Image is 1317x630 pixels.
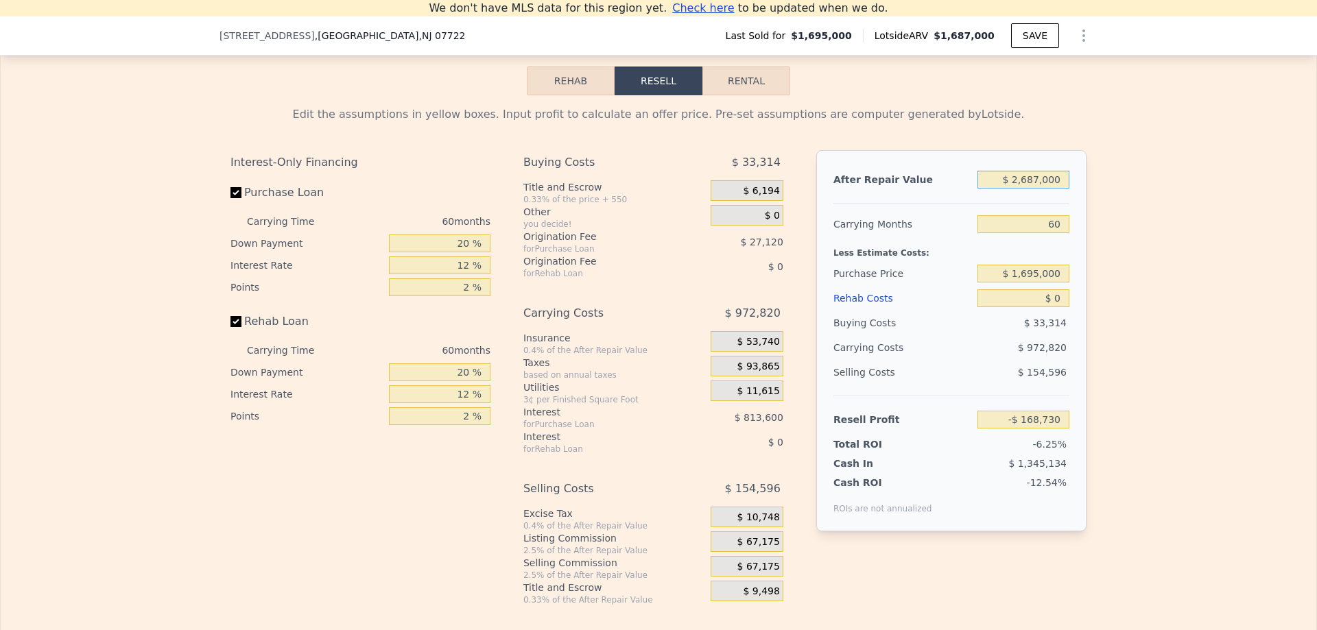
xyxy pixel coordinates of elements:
[230,276,383,298] div: Points
[523,219,705,230] div: you decide!
[615,66,702,95] button: Resell
[737,336,780,348] span: $ 53,740
[523,507,705,520] div: Excise Tax
[737,561,780,573] span: $ 67,175
[523,180,705,194] div: Title and Escrow
[726,29,792,43] span: Last Sold for
[230,180,383,205] label: Purchase Loan
[833,311,972,335] div: Buying Costs
[523,419,676,430] div: for Purchase Loan
[833,261,972,286] div: Purchase Price
[230,254,383,276] div: Interest Rate
[743,585,779,598] span: $ 9,498
[219,29,315,43] span: [STREET_ADDRESS]
[737,536,780,548] span: $ 67,175
[230,383,383,405] div: Interest Rate
[523,301,676,326] div: Carrying Costs
[724,301,780,326] span: $ 972,820
[523,520,705,531] div: 0.4% of the After Repair Value
[768,437,783,448] span: $ 0
[833,407,972,432] div: Resell Profit
[230,316,241,327] input: Rehab Loan
[737,385,780,398] span: $ 11,615
[1070,22,1097,49] button: Show Options
[523,243,676,254] div: for Purchase Loan
[672,1,734,14] span: Check here
[342,210,490,232] div: 60 months
[702,66,790,95] button: Rental
[230,150,490,175] div: Interest-Only Financing
[523,380,705,394] div: Utilities
[1018,367,1067,378] span: $ 154,596
[418,30,465,41] span: , NJ 07722
[230,405,383,427] div: Points
[523,476,676,501] div: Selling Costs
[523,345,705,356] div: 0.4% of the After Repair Value
[737,511,780,524] span: $ 10,748
[833,476,932,489] div: Cash ROI
[1024,317,1067,328] span: $ 33,314
[1032,439,1067,450] span: -6.25%
[230,361,383,383] div: Down Payment
[1018,342,1067,353] span: $ 972,820
[315,29,466,43] span: , [GEOGRAPHIC_DATA]
[833,489,932,514] div: ROIs are not annualized
[523,331,705,345] div: Insurance
[527,66,615,95] button: Rehab
[768,261,783,272] span: $ 0
[833,360,972,385] div: Selling Costs
[875,29,934,43] span: Lotside ARV
[523,394,705,405] div: 3¢ per Finished Square Foot
[523,356,705,369] div: Taxes
[523,545,705,556] div: 2.5% of the After Repair Value
[833,457,919,470] div: Cash In
[833,335,919,360] div: Carrying Costs
[737,361,780,373] span: $ 93,865
[523,570,705,581] div: 2.5% of the After Repair Value
[741,237,783,247] span: $ 27,120
[523,369,705,380] div: based on annual taxes
[934,30,995,41] span: $1,687,000
[833,286,972,311] div: Rehab Costs
[735,412,783,423] span: $ 813,600
[247,210,336,232] div: Carrying Time
[833,437,919,451] div: Total ROI
[523,194,705,205] div: 0.33% of the price + 550
[1011,23,1059,48] button: SAVE
[523,430,676,444] div: Interest
[791,29,852,43] span: $1,695,000
[342,339,490,361] div: 60 months
[230,187,241,198] input: Purchase Loan
[523,594,705,605] div: 0.33% of the After Repair Value
[247,339,336,361] div: Carrying Time
[833,167,972,192] div: After Repair Value
[1027,477,1067,488] span: -12.54%
[724,476,780,501] span: $ 154,596
[523,405,676,419] div: Interest
[765,210,780,222] span: $ 0
[230,232,383,254] div: Down Payment
[523,205,705,219] div: Other
[1008,458,1067,469] span: $ 1,345,134
[523,254,676,268] div: Origination Fee
[523,268,676,279] div: for Rehab Loan
[523,230,676,243] div: Origination Fee
[523,581,705,594] div: Title and Escrow
[523,150,676,175] div: Buying Costs
[833,237,1069,261] div: Less Estimate Costs:
[230,106,1087,123] div: Edit the assumptions in yellow boxes. Input profit to calculate an offer price. Pre-set assumptio...
[743,185,779,197] span: $ 6,194
[833,212,972,237] div: Carrying Months
[732,150,781,175] span: $ 33,314
[523,556,705,570] div: Selling Commission
[230,309,383,334] label: Rehab Loan
[523,531,705,545] div: Listing Commission
[523,444,676,455] div: for Rehab Loan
